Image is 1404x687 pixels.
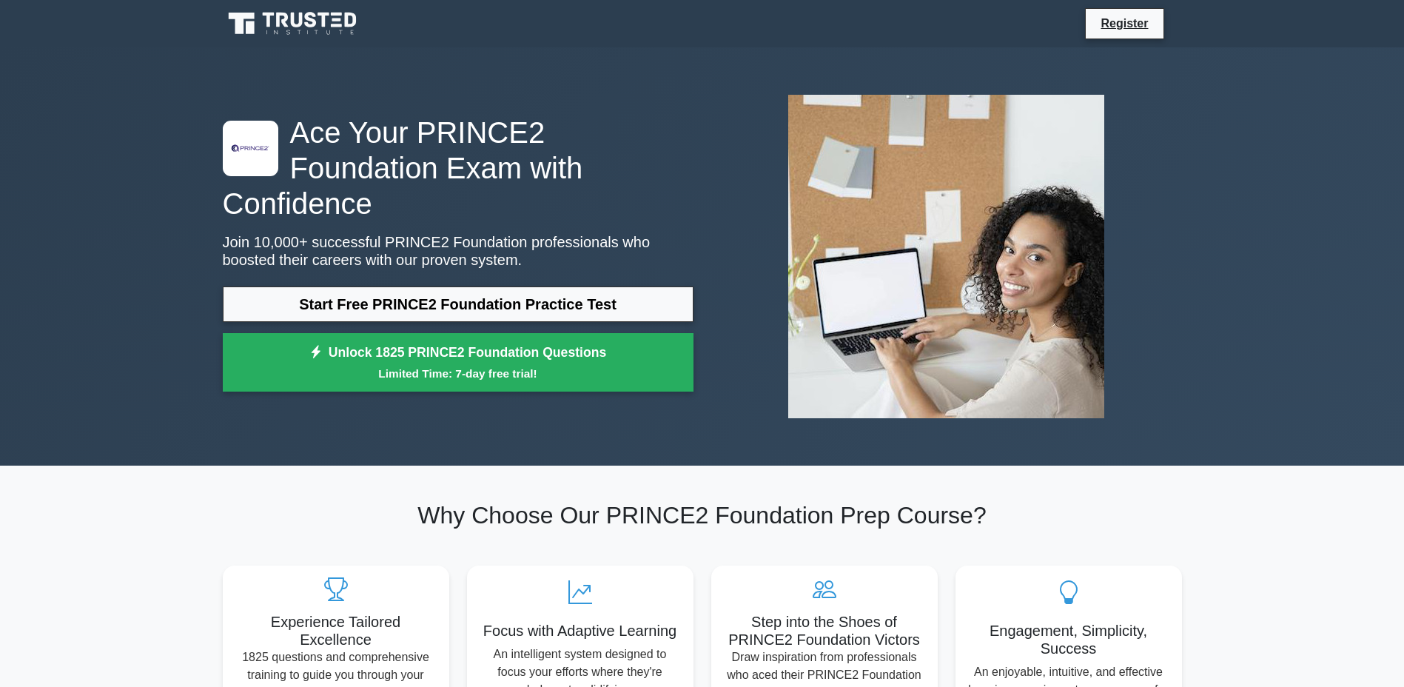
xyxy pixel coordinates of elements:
h5: Engagement, Simplicity, Success [967,622,1170,657]
h2: Why Choose Our PRINCE2 Foundation Prep Course? [223,501,1182,529]
h5: Experience Tailored Excellence [235,613,437,649]
a: Start Free PRINCE2 Foundation Practice Test [223,286,693,322]
small: Limited Time: 7-day free trial! [241,365,675,382]
p: Join 10,000+ successful PRINCE2 Foundation professionals who boosted their careers with our prove... [223,233,693,269]
h5: Focus with Adaptive Learning [479,622,682,640]
a: Register [1092,14,1157,33]
h1: Ace Your PRINCE2 Foundation Exam with Confidence [223,115,693,221]
h5: Step into the Shoes of PRINCE2 Foundation Victors [723,613,926,649]
a: Unlock 1825 PRINCE2 Foundation QuestionsLimited Time: 7-day free trial! [223,333,693,392]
